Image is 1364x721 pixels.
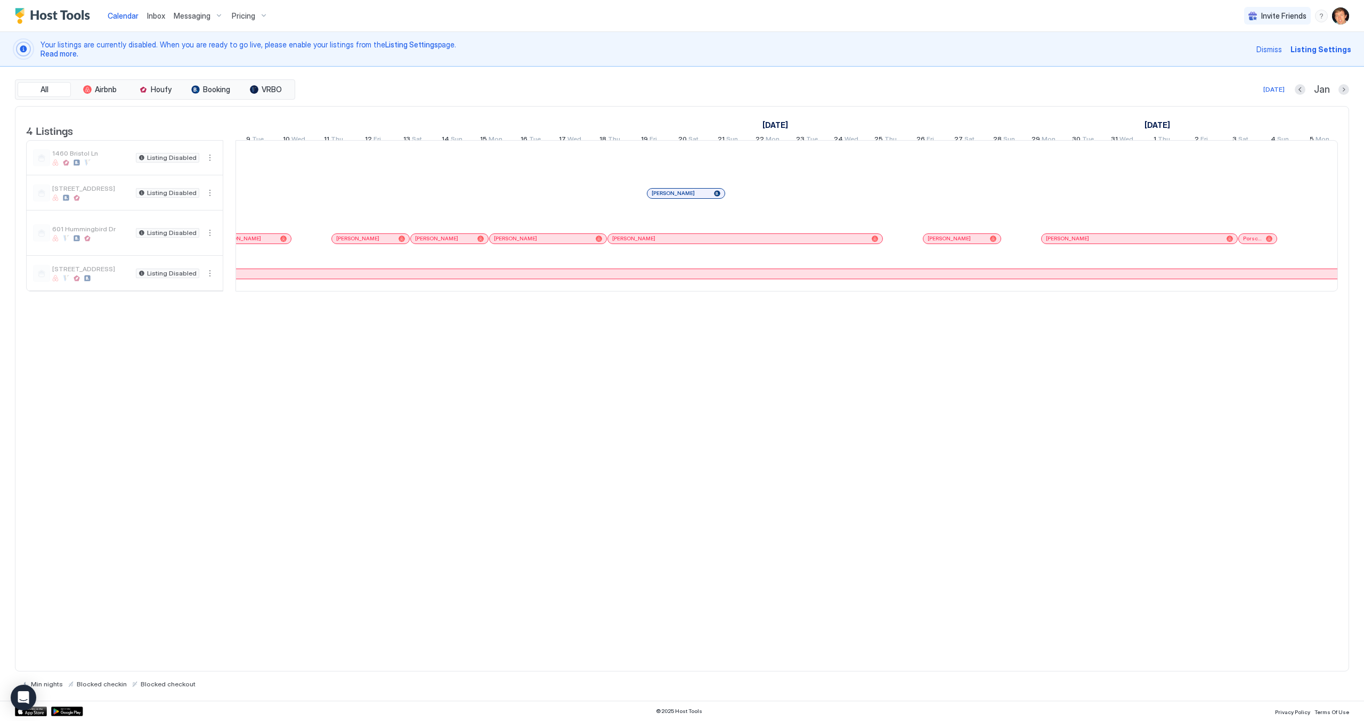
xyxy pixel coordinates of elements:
a: February 3, 2024 [1230,133,1251,148]
span: 3 [1232,135,1237,146]
span: 10 [283,135,290,146]
span: 30 [1072,135,1081,146]
span: Fri [374,135,381,146]
button: [DATE] [1262,83,1286,96]
span: 21 [718,135,725,146]
span: 601 Hummingbird Dr [52,225,132,233]
span: Wed [845,135,858,146]
span: 23 [796,135,805,146]
span: 24 [834,135,843,146]
a: February 5, 2024 [1307,133,1332,148]
span: [PERSON_NAME] [415,235,458,242]
span: Blocked checkout [141,680,196,688]
span: Porsche [PERSON_NAME] [1243,235,1262,242]
a: January 22, 2024 [753,133,782,148]
a: January 15, 2024 [477,133,505,148]
div: tab-group [15,79,295,100]
span: Calendar [108,11,139,20]
span: [PERSON_NAME] [1046,235,1089,242]
span: 14 [442,135,449,146]
span: Booking [203,85,230,94]
span: Tue [529,135,541,146]
span: Fri [927,135,934,146]
span: All [40,85,48,94]
button: Next month [1338,84,1349,95]
span: 16 [521,135,527,146]
span: VRBO [262,85,282,94]
span: 26 [916,135,925,146]
a: January 12, 2024 [362,133,384,148]
a: January 31, 2024 [1108,133,1136,148]
div: Open Intercom Messenger [11,685,36,710]
span: Sun [726,135,738,146]
a: App Store [15,707,47,716]
div: Dismiss [1256,44,1282,55]
a: Privacy Policy [1275,706,1310,717]
span: Tue [252,135,264,146]
a: January 23, 2024 [793,133,821,148]
a: January 20, 2024 [676,133,701,148]
div: menu [1315,10,1328,22]
span: Fri [1200,135,1208,146]
a: February 2, 2024 [1192,133,1211,148]
span: [STREET_ADDRESS] [52,184,132,192]
span: Tue [1082,135,1094,146]
div: menu [204,267,216,280]
button: Previous month [1295,84,1305,95]
span: 15 [480,135,487,146]
a: January 18, 2024 [597,133,623,148]
span: 12 [365,135,372,146]
span: Sun [451,135,462,146]
button: All [18,82,71,97]
span: Mon [1042,135,1056,146]
span: Houfy [151,85,172,94]
span: 18 [599,135,606,146]
span: Sun [1003,135,1015,146]
span: 5 [1310,135,1314,146]
span: 4 Listings [26,122,73,138]
span: 25 [874,135,883,146]
a: Calendar [108,10,139,21]
span: Jan [1314,84,1330,96]
span: Min nights [31,680,63,688]
a: Read more. [40,49,78,58]
button: More options [204,267,216,280]
span: Airbnb [95,85,117,94]
span: Blocked checkin [77,680,127,688]
span: 28 [993,135,1002,146]
span: 13 [403,135,410,146]
a: January 13, 2024 [401,133,425,148]
div: User profile [1332,7,1349,25]
a: Inbox [147,10,165,21]
a: January 26, 2024 [914,133,937,148]
button: More options [204,151,216,164]
span: 31 [1111,135,1118,146]
span: [PERSON_NAME] [928,235,971,242]
span: Pricing [232,11,255,21]
a: January 24, 2024 [831,133,861,148]
div: [DATE] [1263,85,1285,94]
a: Listing Settings [385,40,438,49]
span: Thu [884,135,897,146]
a: January 21, 2024 [715,133,741,148]
a: January 25, 2024 [872,133,899,148]
a: January 9, 2024 [243,133,266,148]
a: January 11, 2024 [321,133,346,148]
span: 11 [324,135,329,146]
span: Mon [766,135,780,146]
span: Thu [1158,135,1170,146]
span: 1 [1154,135,1156,146]
a: January 30, 2024 [1069,133,1097,148]
span: Sat [1238,135,1248,146]
span: [PERSON_NAME] [612,235,655,242]
span: Listing Settings [1290,44,1351,55]
span: Mon [1316,135,1329,146]
span: Wed [1119,135,1133,146]
span: Terms Of Use [1314,709,1349,715]
span: [PERSON_NAME] [494,235,537,242]
a: February 1, 2024 [1151,133,1173,148]
a: February 1, 2024 [1142,117,1173,133]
